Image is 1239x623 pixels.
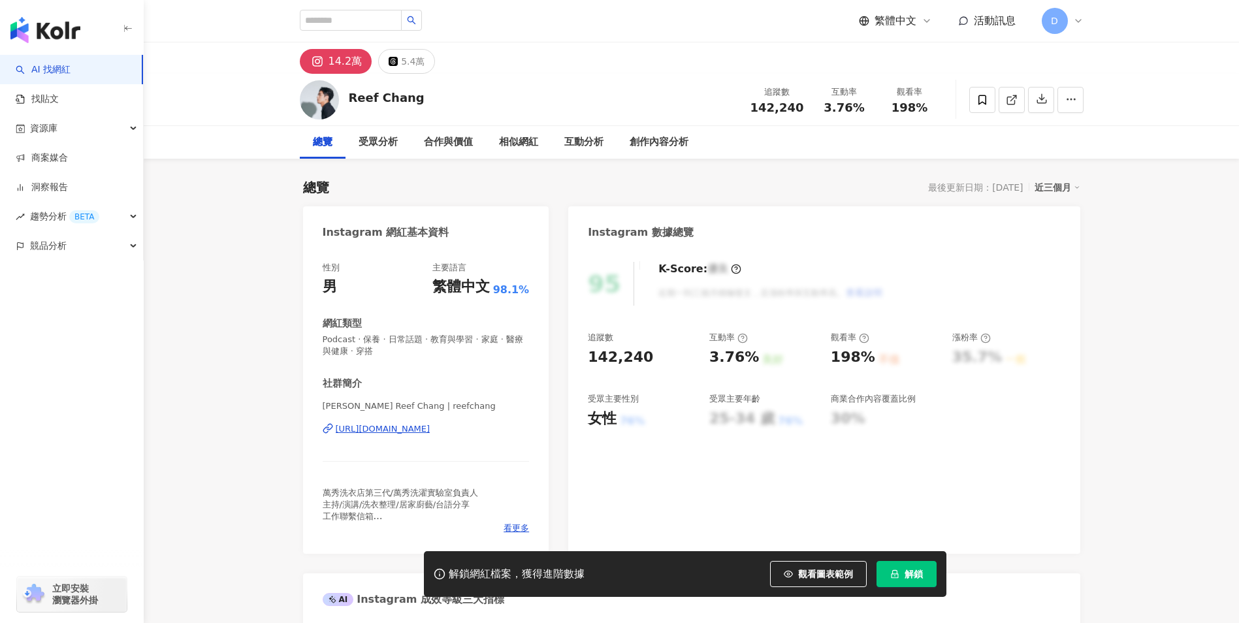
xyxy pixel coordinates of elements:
div: 14.2萬 [329,52,362,71]
button: 5.4萬 [378,49,435,74]
div: Reef Chang [349,89,425,106]
img: KOL Avatar [300,80,339,120]
div: 追蹤數 [588,332,613,343]
img: logo [10,17,80,43]
button: 解鎖 [877,561,937,587]
div: 主要語言 [432,262,466,274]
div: [URL][DOMAIN_NAME] [336,423,430,435]
div: 網紅類型 [323,317,362,330]
div: BETA [69,210,99,223]
div: 3.76% [709,347,759,368]
div: 男 [323,277,337,297]
div: Instagram 網紅基本資料 [323,225,449,240]
div: 互動率 [820,86,869,99]
div: 受眾分析 [359,135,398,150]
div: Instagram 數據總覽 [588,225,694,240]
a: searchAI 找網紅 [16,63,71,76]
div: AI [323,593,354,606]
span: rise [16,212,25,221]
span: [PERSON_NAME] Reef Chang | reefchang [323,400,530,412]
div: Instagram 成效等級三大指標 [323,592,504,607]
div: 繁體中文 [432,277,490,297]
div: 漲粉率 [952,332,991,343]
span: 資源庫 [30,114,57,143]
div: 合作與價值 [424,135,473,150]
div: 近三個月 [1035,179,1080,196]
span: 解鎖 [905,569,923,579]
span: 198% [892,101,928,114]
div: 性別 [323,262,340,274]
div: 相似網紅 [499,135,538,150]
div: 社群簡介 [323,377,362,391]
img: chrome extension [21,584,46,605]
div: 總覽 [313,135,332,150]
div: 最後更新日期：[DATE] [928,182,1023,193]
span: 繁體中文 [875,14,916,28]
button: 觀看圖表範例 [770,561,867,587]
div: 互動分析 [564,135,603,150]
span: search [407,16,416,25]
span: 觀看圖表範例 [798,569,853,579]
a: 找貼文 [16,93,59,106]
span: lock [890,569,899,579]
div: 女性 [588,409,617,429]
div: 解鎖網紅檔案，獲得進階數據 [449,567,585,581]
span: 看更多 [504,522,529,534]
div: 受眾主要年齡 [709,393,760,405]
a: 商案媒合 [16,152,68,165]
button: 14.2萬 [300,49,372,74]
div: 追蹤數 [750,86,804,99]
div: 5.4萬 [401,52,425,71]
div: 觀看率 [885,86,935,99]
div: K-Score : [658,262,741,276]
span: D [1051,14,1058,28]
div: 商業合作內容覆蓋比例 [831,393,916,405]
a: [URL][DOMAIN_NAME] [323,423,530,435]
a: chrome extension立即安裝 瀏覽器外掛 [17,577,127,612]
span: 142,240 [750,101,804,114]
div: 互動率 [709,332,748,343]
span: 98.1% [493,283,530,297]
div: 受眾主要性別 [588,393,639,405]
span: 萬秀洗衣店第三代/萬秀洗濯實驗室負責人 主持/演講/洗衣整理/居家廚藝/台語分享 工作聯繫信箱 📪 [EMAIL_ADDRESS][DOMAIN_NAME] @wantshowasyoung /... [323,488,484,545]
span: 3.76% [824,101,864,114]
span: 立即安裝 瀏覽器外掛 [52,583,98,606]
div: 142,240 [588,347,653,368]
span: Podcast · 保養 · 日常話題 · 教育與學習 · 家庭 · 醫療與健康 · 穿搭 [323,334,530,357]
div: 創作內容分析 [630,135,688,150]
div: 總覽 [303,178,329,197]
a: 洞察報告 [16,181,68,194]
span: 競品分析 [30,231,67,261]
span: 趨勢分析 [30,202,99,231]
div: 198% [831,347,875,368]
div: 觀看率 [831,332,869,343]
span: 活動訊息 [974,14,1016,27]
